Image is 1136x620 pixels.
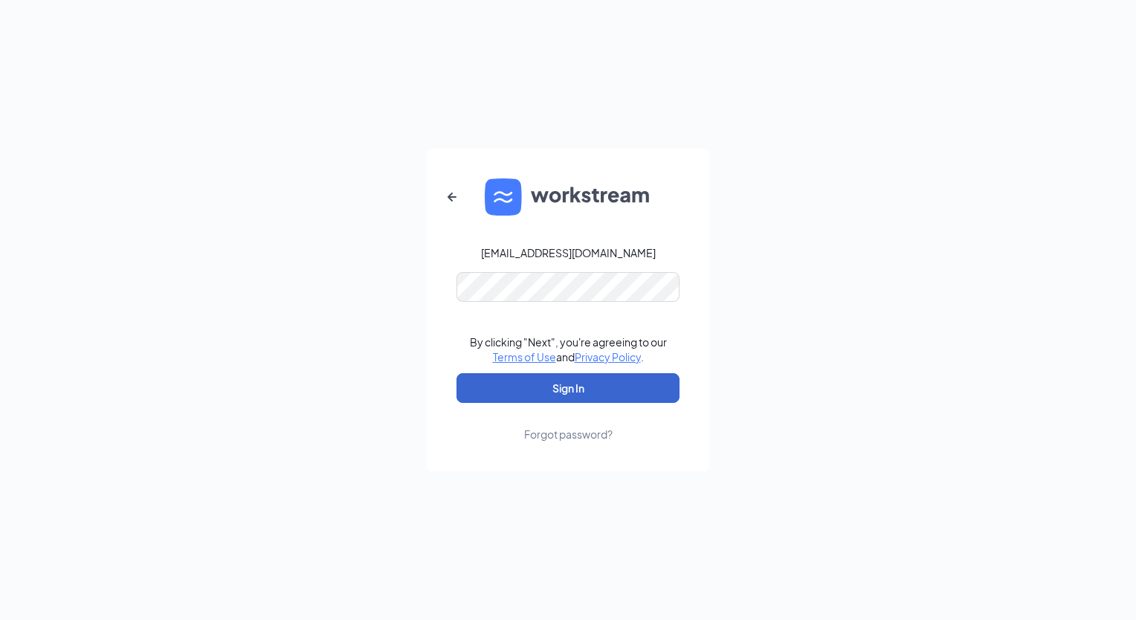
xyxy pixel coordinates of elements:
a: Privacy Policy [575,350,641,364]
a: Forgot password? [524,403,613,442]
div: [EMAIL_ADDRESS][DOMAIN_NAME] [481,245,656,260]
img: WS logo and Workstream text [485,178,651,216]
a: Terms of Use [493,350,556,364]
button: Sign In [456,373,680,403]
button: ArrowLeftNew [434,179,470,215]
div: By clicking "Next", you're agreeing to our and . [470,335,667,364]
div: Forgot password? [524,427,613,442]
svg: ArrowLeftNew [443,188,461,206]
